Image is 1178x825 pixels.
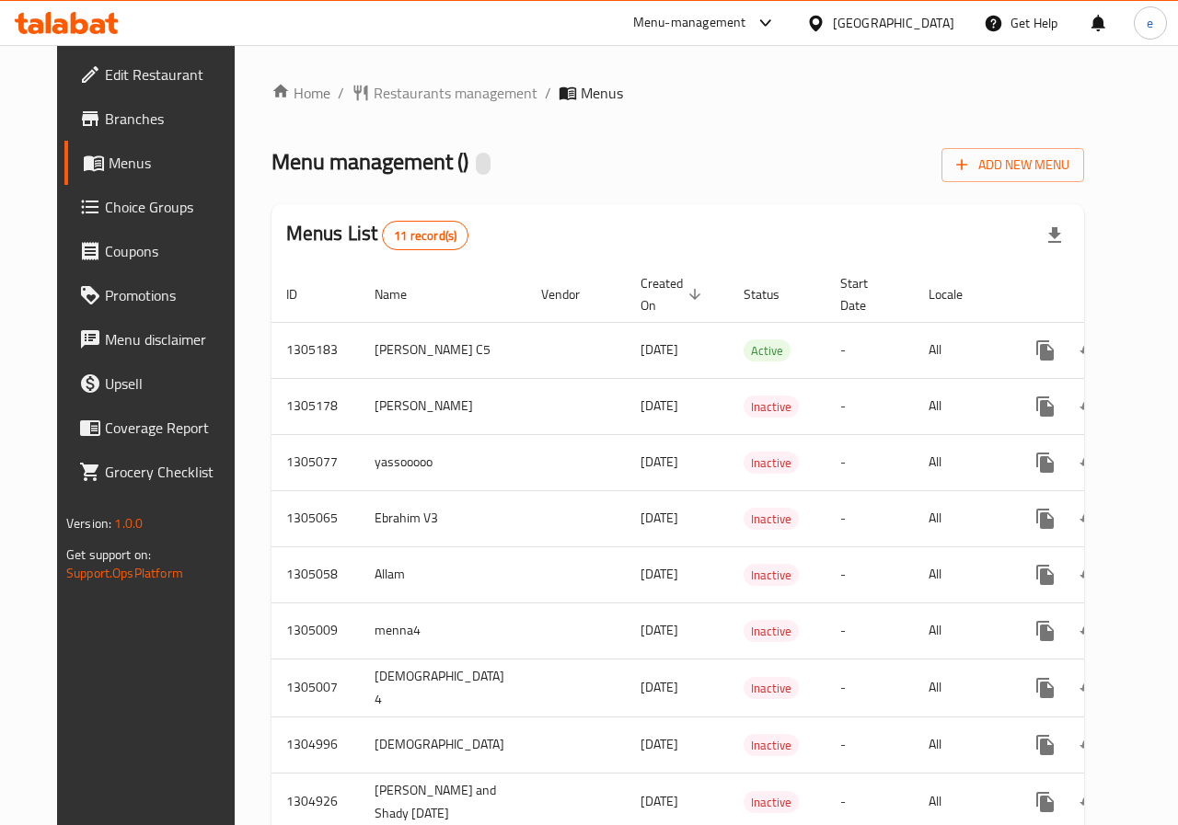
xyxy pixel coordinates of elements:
[1023,328,1068,372] button: more
[1068,384,1112,429] button: Change Status
[360,659,526,716] td: [DEMOGRAPHIC_DATA] 4
[744,791,799,813] div: Inactive
[744,396,799,418] span: Inactive
[641,338,678,361] span: [DATE]
[914,659,1009,716] td: All
[744,678,799,699] span: Inactive
[840,272,892,316] span: Start Date
[105,108,239,130] span: Branches
[744,564,799,586] div: Inactive
[641,732,678,756] span: [DATE]
[271,602,360,659] td: 1305009
[1023,384,1068,429] button: more
[271,716,360,773] td: 1304996
[64,97,254,141] a: Branches
[64,52,254,97] a: Edit Restaurant
[64,229,254,273] a: Coupons
[360,602,526,659] td: menna4
[744,339,791,361] div: Active
[641,562,678,586] span: [DATE]
[1023,666,1068,710] button: more
[826,546,914,602] td: -
[1068,441,1112,485] button: Change Status
[64,361,254,406] a: Upsell
[641,394,678,418] span: [DATE]
[105,63,239,86] span: Edit Restaurant
[105,328,239,350] span: Menu disclaimer
[109,152,239,174] span: Menus
[286,283,321,305] span: ID
[641,675,678,699] span: [DATE]
[641,272,707,316] span: Created On
[360,322,526,378] td: [PERSON_NAME] C5
[826,378,914,434] td: -
[929,283,987,305] span: Locale
[914,716,1009,773] td: All
[352,82,537,104] a: Restaurants management
[271,82,1084,104] nav: breadcrumb
[744,735,799,756] span: Inactive
[545,82,551,104] li: /
[641,618,678,642] span: [DATE]
[360,378,526,434] td: [PERSON_NAME]
[826,322,914,378] td: -
[956,154,1069,177] span: Add New Menu
[64,141,254,185] a: Menus
[1068,497,1112,541] button: Change Status
[1023,609,1068,653] button: more
[581,82,623,104] span: Menus
[360,716,526,773] td: [DEMOGRAPHIC_DATA]
[641,789,678,813] span: [DATE]
[66,511,111,535] span: Version:
[1068,553,1112,597] button: Change Status
[360,490,526,546] td: Ebrahim V3
[633,12,746,34] div: Menu-management
[66,543,151,567] span: Get support on:
[1023,553,1068,597] button: more
[271,434,360,490] td: 1305077
[744,677,799,699] div: Inactive
[64,185,254,229] a: Choice Groups
[64,450,254,494] a: Grocery Checklist
[105,461,239,483] span: Grocery Checklist
[271,546,360,602] td: 1305058
[1023,497,1068,541] button: more
[914,490,1009,546] td: All
[914,602,1009,659] td: All
[833,13,954,33] div: [GEOGRAPHIC_DATA]
[105,284,239,306] span: Promotions
[941,148,1084,182] button: Add New Menu
[105,372,239,395] span: Upsell
[744,792,799,813] span: Inactive
[744,509,799,530] span: Inactive
[114,511,143,535] span: 1.0.0
[826,434,914,490] td: -
[826,602,914,659] td: -
[271,82,330,104] a: Home
[744,453,799,474] span: Inactive
[744,734,799,756] div: Inactive
[286,220,468,250] h2: Menus List
[1068,780,1112,824] button: Change Status
[374,82,537,104] span: Restaurants management
[382,221,468,250] div: Total records count
[1068,666,1112,710] button: Change Status
[914,546,1009,602] td: All
[1147,13,1153,33] span: e
[271,378,360,434] td: 1305178
[360,546,526,602] td: Allam
[914,322,1009,378] td: All
[105,240,239,262] span: Coupons
[826,490,914,546] td: -
[64,406,254,450] a: Coverage Report
[105,417,239,439] span: Coverage Report
[1068,723,1112,767] button: Change Status
[271,490,360,546] td: 1305065
[338,82,344,104] li: /
[641,450,678,474] span: [DATE]
[105,196,239,218] span: Choice Groups
[541,283,604,305] span: Vendor
[914,378,1009,434] td: All
[1068,609,1112,653] button: Change Status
